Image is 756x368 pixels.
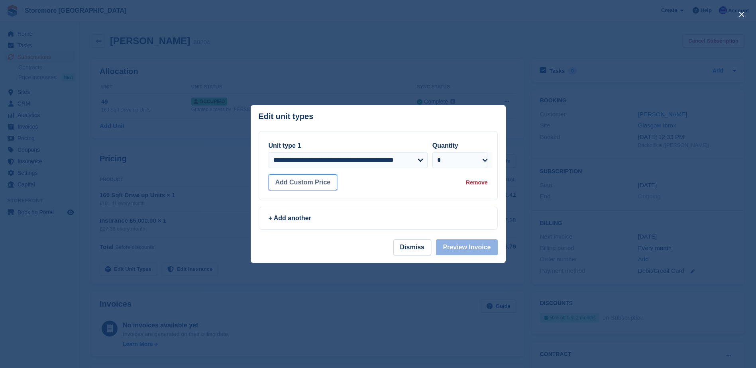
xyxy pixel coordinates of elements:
[432,142,458,149] label: Quantity
[269,142,301,149] label: Unit type 1
[259,112,314,121] p: Edit unit types
[269,213,488,223] div: + Add another
[735,8,748,21] button: close
[393,239,431,255] button: Dismiss
[259,207,498,230] a: + Add another
[466,178,487,187] div: Remove
[436,239,497,255] button: Preview Invoice
[269,174,338,190] button: Add Custom Price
